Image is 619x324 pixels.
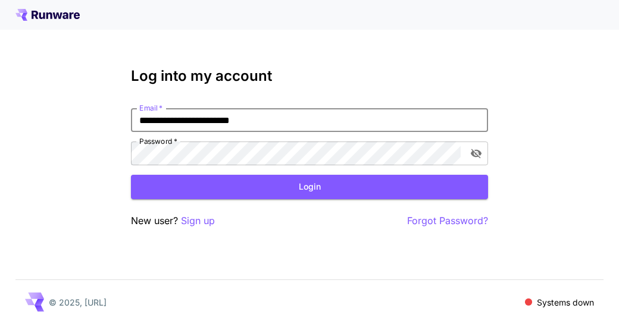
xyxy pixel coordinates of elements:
button: toggle password visibility [465,143,487,164]
p: Systems down [537,296,594,309]
label: Email [139,103,162,113]
button: Sign up [181,213,215,228]
button: Forgot Password? [407,213,488,228]
button: Login [131,175,488,199]
label: Password [139,136,177,146]
p: New user? [131,213,215,228]
p: © 2025, [URL] [49,296,107,309]
h3: Log into my account [131,68,488,84]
